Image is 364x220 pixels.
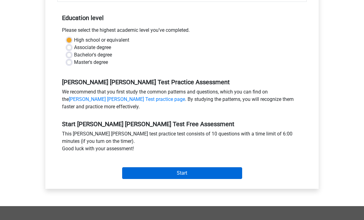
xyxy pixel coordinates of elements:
label: Master's degree [74,59,108,66]
label: High school or equivalent [74,37,129,44]
label: Bachelor's degree [74,52,112,59]
h5: Start [PERSON_NAME] [PERSON_NAME] Test Free Assessment [62,121,302,128]
div: This [PERSON_NAME] [PERSON_NAME] test practice test consists of 10 questions with a time limit of... [57,131,307,155]
a: [PERSON_NAME] [PERSON_NAME] Test practice page [69,97,185,102]
label: Associate degree [74,44,111,52]
h5: Education level [62,12,302,24]
input: Start [122,168,242,179]
div: Please select the highest academic level you’ve completed. [57,27,307,37]
h5: [PERSON_NAME] [PERSON_NAME] Test Practice Assessment [62,79,302,86]
div: We recommend that you first study the common patterns and questions, which you can find on the . ... [57,89,307,113]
